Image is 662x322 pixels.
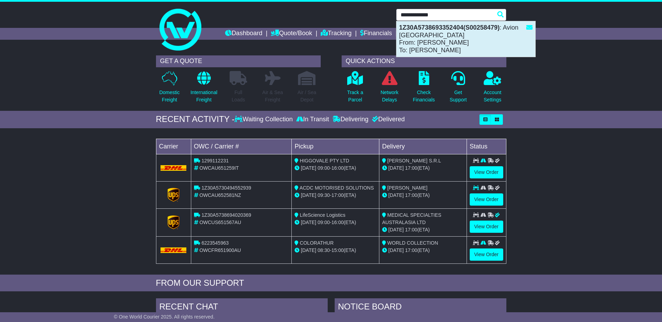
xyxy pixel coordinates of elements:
p: Get Support [449,89,467,103]
span: 6223545963 [201,240,229,246]
a: Tracking [321,28,351,40]
span: MEDICAL SPECIALTIES AUSTRALASIA LTD [382,212,441,225]
span: [DATE] [301,192,316,198]
img: GetCarrierServiceLogo [168,188,179,202]
td: OWC / Carrier # [191,139,292,154]
a: View Order [470,221,503,233]
div: - (ETA) [295,247,376,254]
p: Domestic Freight [159,89,179,103]
div: - (ETA) [295,219,376,226]
td: Status [467,139,506,154]
div: FROM OUR SUPPORT [156,278,506,288]
a: AccountSettings [483,71,502,107]
span: 09:30 [318,192,330,198]
img: GetCarrierServiceLogo [168,215,179,229]
a: Financials [360,28,392,40]
a: Track aParcel [347,71,364,107]
span: [DATE] [388,227,404,232]
span: [DATE] [301,247,316,253]
p: Account Settings [484,89,501,103]
span: 1Z30A5738694020369 [201,212,251,218]
div: (ETA) [382,164,464,172]
img: DHL.png [161,165,187,171]
div: QUICK ACTIONS [342,55,506,67]
span: [DATE] [388,192,404,198]
span: OWCAU651259IT [199,165,239,171]
span: 17:00 [405,227,417,232]
p: Network Delays [380,89,398,103]
td: Carrier [156,139,191,154]
div: NOTICE BOARD [335,298,506,317]
span: 1299112231 [201,158,229,163]
td: Delivery [379,139,467,154]
span: 17:00 [405,247,417,253]
a: GetSupport [449,71,467,107]
a: DomesticFreight [159,71,180,107]
div: (ETA) [382,192,464,199]
a: Quote/Book [271,28,312,40]
a: View Order [470,248,503,261]
a: NetworkDelays [380,71,399,107]
a: InternationalFreight [190,71,218,107]
div: (ETA) [382,247,464,254]
span: [DATE] [388,247,404,253]
span: [PERSON_NAME] [387,185,427,191]
div: GET A QUOTE [156,55,321,67]
img: DHL.png [161,247,187,253]
span: HIGGOVALE PTY LTD [300,158,349,163]
span: 16:00 [332,165,344,171]
span: [DATE] [301,220,316,225]
strong: 1Z30A5738693352404(S00258479) [399,24,500,31]
span: 17:00 [405,192,417,198]
span: 09:00 [318,220,330,225]
p: International Freight [191,89,217,103]
span: 17:00 [405,165,417,171]
p: Track a Parcel [347,89,363,103]
div: - (ETA) [295,192,376,199]
span: 1Z30A5730494552939 [201,185,251,191]
span: OWCUS651567AU [199,220,241,225]
span: WORLD COLLECTION [387,240,438,246]
span: ACDC MOTORISED SOLUTIONS [299,185,374,191]
span: COLORATHUR [300,240,334,246]
p: Check Financials [413,89,435,103]
span: OWCFR651900AU [199,247,241,253]
div: RECENT ACTIVITY - [156,114,235,124]
span: 09:00 [318,165,330,171]
span: 15:00 [332,247,344,253]
p: Air / Sea Depot [298,89,317,103]
span: 16:00 [332,220,344,225]
a: CheckFinancials [412,71,435,107]
div: In Transit [295,116,331,123]
div: Delivering [331,116,370,123]
a: Dashboard [225,28,262,40]
span: [DATE] [301,165,316,171]
div: (ETA) [382,226,464,233]
div: RECENT CHAT [156,298,328,317]
span: 17:00 [332,192,344,198]
p: Full Loads [230,89,247,103]
div: - (ETA) [295,164,376,172]
span: OWCAU652581NZ [199,192,241,198]
div: Delivered [370,116,405,123]
a: View Order [470,166,503,178]
p: Air & Sea Freight [262,89,283,103]
a: View Order [470,193,503,206]
span: [PERSON_NAME] S.R.L [387,158,441,163]
span: LifeScience Logistics [300,212,345,218]
span: [DATE] [388,165,404,171]
td: Pickup [292,139,379,154]
span: 08:30 [318,247,330,253]
div: Waiting Collection [235,116,294,123]
span: © One World Courier 2025. All rights reserved. [114,314,215,320]
div: : Avion [GEOGRAPHIC_DATA] From: [PERSON_NAME] To: [PERSON_NAME] [396,21,535,57]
